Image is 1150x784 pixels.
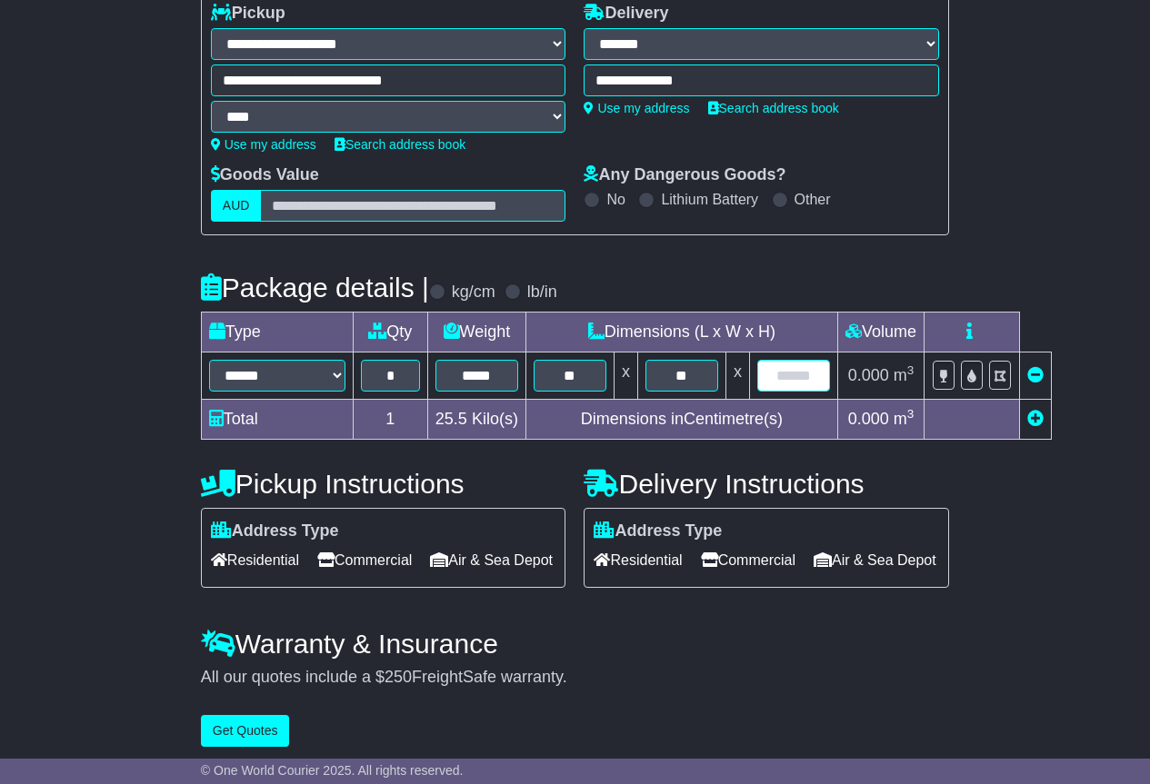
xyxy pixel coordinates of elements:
label: No [606,191,625,208]
a: Search address book [335,137,465,152]
td: Dimensions in Centimetre(s) [525,400,837,440]
a: Use my address [584,101,689,115]
td: Qty [353,313,427,352]
td: x [725,352,749,400]
sup: 3 [907,363,915,377]
label: Pickup [211,4,285,24]
td: Total [201,400,353,440]
span: Commercial [701,546,795,574]
span: Air & Sea Depot [814,546,936,574]
label: Any Dangerous Goods? [584,165,785,185]
span: © One World Courier 2025. All rights reserved. [201,763,464,778]
div: All our quotes include a $ FreightSafe warranty. [201,668,949,688]
td: Weight [427,313,525,352]
span: Residential [211,546,299,574]
label: Delivery [584,4,668,24]
span: Air & Sea Depot [430,546,553,574]
td: 1 [353,400,427,440]
a: Search address book [708,101,839,115]
span: 0.000 [848,410,889,428]
a: Add new item [1027,410,1044,428]
h4: Package details | [201,273,429,303]
sup: 3 [907,407,915,421]
td: x [614,352,637,400]
h4: Pickup Instructions [201,469,566,499]
label: Address Type [211,521,339,541]
h4: Warranty & Insurance [201,629,949,659]
label: kg/cm [452,283,495,303]
td: Dimensions (L x W x H) [525,313,837,352]
span: m [894,366,915,384]
span: 250 [385,668,412,686]
span: 25.5 [435,410,467,428]
a: Remove this item [1027,366,1044,384]
span: 0.000 [848,366,889,384]
span: m [894,410,915,428]
td: Volume [837,313,924,352]
label: Lithium Battery [661,191,758,208]
label: Other [795,191,831,208]
td: Type [201,313,353,352]
label: Address Type [594,521,722,541]
span: Commercial [317,546,412,574]
button: Get Quotes [201,715,290,747]
td: Kilo(s) [427,400,525,440]
h4: Delivery Instructions [584,469,949,499]
label: lb/in [527,283,557,303]
label: Goods Value [211,165,319,185]
label: AUD [211,190,262,222]
a: Use my address [211,137,316,152]
span: Residential [594,546,682,574]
